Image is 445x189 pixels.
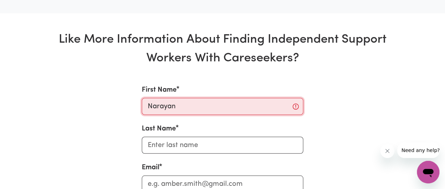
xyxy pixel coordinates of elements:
[142,123,176,134] label: Last Name
[142,137,303,154] input: Enter last name
[142,85,177,95] label: First Name
[142,162,159,173] label: Email
[4,5,43,11] span: Need any help?
[45,30,401,68] h3: Like More Information About Finding Independent Support Workers With Careseekers?
[380,144,394,158] iframe: Close message
[397,142,439,158] iframe: Message from company
[417,161,439,183] iframe: Button to launch messaging window
[142,98,303,115] input: Enter first name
